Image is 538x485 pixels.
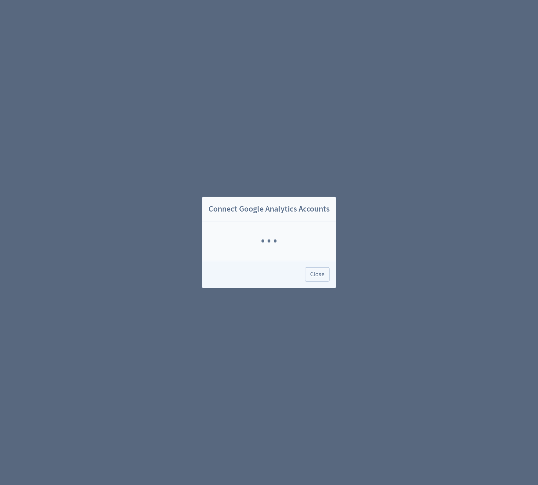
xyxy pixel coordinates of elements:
span: Close [310,271,324,278]
button: Close [305,267,330,282]
h2: Connect Google Analytics Accounts [202,197,336,221]
span: · [260,224,266,258]
span: · [266,224,272,258]
span: · [272,224,278,258]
